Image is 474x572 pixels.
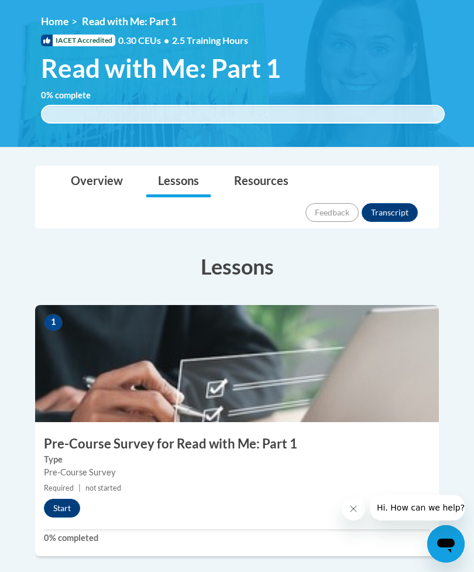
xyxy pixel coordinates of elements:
[41,53,281,84] span: Read with Me: Part 1
[41,89,108,102] label: % complete
[370,495,465,520] iframe: Message from company
[362,203,418,222] button: Transcript
[44,499,80,518] button: Start
[78,484,81,492] span: |
[35,305,439,422] img: Course Image
[41,15,68,28] a: Home
[44,314,63,331] span: 1
[44,532,430,544] label: 0% completed
[44,484,74,492] span: Required
[118,34,172,47] span: 0.30 CEUs
[41,90,46,100] span: 0
[44,466,430,479] div: Pre-Course Survey
[164,35,169,46] span: •
[44,453,430,466] label: Type
[41,35,115,46] span: IACET Accredited
[427,525,465,563] iframe: Button to launch messaging window
[35,435,439,453] h3: Pre-Course Survey for Read with Me: Part 1
[305,203,359,222] button: Feedback
[59,166,135,197] a: Overview
[342,497,365,520] iframe: Close message
[85,484,121,492] span: not started
[82,15,177,28] span: Read with Me: Part 1
[146,166,211,197] a: Lessons
[222,166,300,197] a: Resources
[172,35,248,46] span: 2.5 Training Hours
[35,252,439,281] h3: Lessons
